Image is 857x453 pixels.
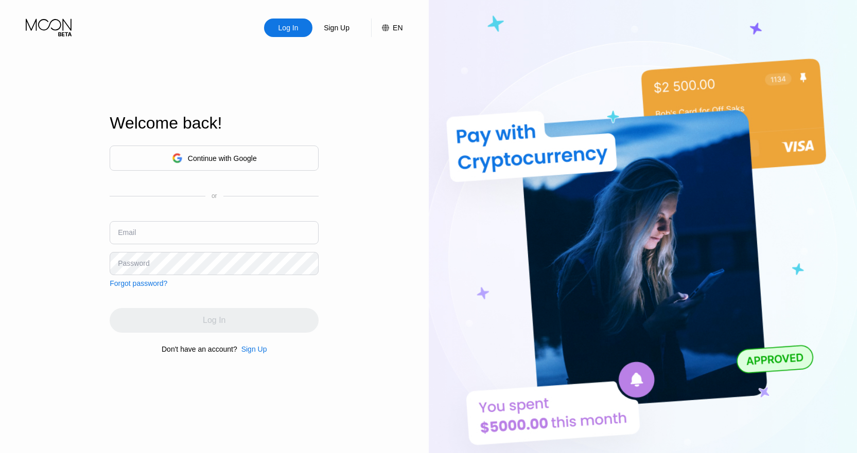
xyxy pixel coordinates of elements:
[118,259,149,267] div: Password
[110,114,319,133] div: Welcome back!
[323,23,351,33] div: Sign Up
[110,279,167,287] div: Forgot password?
[212,192,217,200] div: or
[237,345,267,353] div: Sign Up
[188,154,257,162] div: Continue with Google
[264,19,312,37] div: Log In
[241,345,267,353] div: Sign Up
[162,345,237,353] div: Don't have an account?
[312,19,361,37] div: Sign Up
[393,24,403,32] div: EN
[277,23,300,33] div: Log In
[371,19,403,37] div: EN
[118,228,136,237] div: Email
[110,146,319,171] div: Continue with Google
